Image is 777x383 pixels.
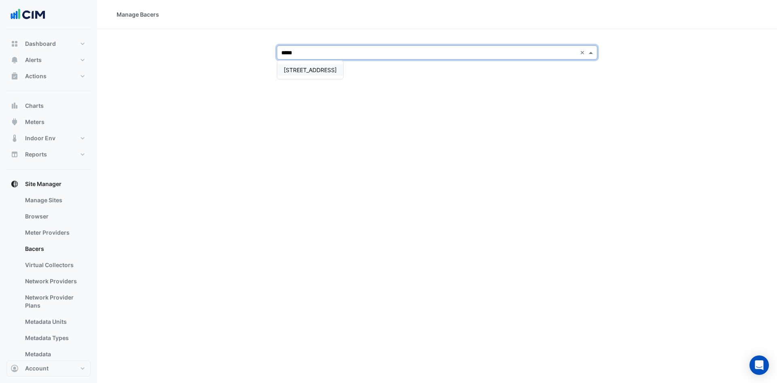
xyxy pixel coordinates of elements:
[25,56,42,64] span: Alerts
[11,118,19,126] app-icon: Meters
[11,102,19,110] app-icon: Charts
[11,72,19,80] app-icon: Actions
[25,102,44,110] span: Charts
[19,273,91,289] a: Network Providers
[11,134,19,142] app-icon: Indoor Env
[19,208,91,225] a: Browser
[25,364,49,372] span: Account
[11,40,19,48] app-icon: Dashboard
[6,360,91,377] button: Account
[580,48,587,57] span: Clear
[11,56,19,64] app-icon: Alerts
[6,176,91,192] button: Site Manager
[6,130,91,146] button: Indoor Env
[25,40,56,48] span: Dashboard
[25,118,45,126] span: Meters
[19,192,91,208] a: Manage Sites
[25,150,47,158] span: Reports
[6,52,91,68] button: Alerts
[10,6,46,23] img: Company Logo
[749,355,769,375] div: Open Intercom Messenger
[11,180,19,188] app-icon: Site Manager
[19,241,91,257] a: Bacers
[117,10,159,19] div: Manage Bacers
[6,146,91,163] button: Reports
[25,134,55,142] span: Indoor Env
[6,36,91,52] button: Dashboard
[6,98,91,114] button: Charts
[284,66,337,73] span: [STREET_ADDRESS]
[25,72,47,80] span: Actions
[11,150,19,158] app-icon: Reports
[19,257,91,273] a: Virtual Collectors
[6,114,91,130] button: Meters
[6,68,91,84] button: Actions
[19,289,91,314] a: Network Provider Plans
[25,180,62,188] span: Site Manager
[19,346,91,362] a: Metadata
[19,225,91,241] a: Meter Providers
[19,330,91,346] a: Metadata Types
[19,314,91,330] a: Metadata Units
[277,61,343,79] div: Options List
